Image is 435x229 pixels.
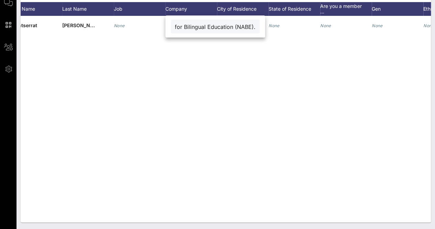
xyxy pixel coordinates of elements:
div: Last Name [62,2,114,16]
div: State of Residence [269,2,320,16]
i: None [423,23,434,28]
i: None [320,23,331,28]
div: First Name [11,2,62,16]
span: [PERSON_NAME] [62,22,103,28]
i: None [372,23,383,28]
span: Montserrat [11,22,37,28]
div: Are you a member … [320,2,372,16]
div: Job [114,2,165,16]
div: City of Residence [217,2,269,16]
div: Company [165,2,217,16]
i: None [114,23,125,28]
i: None [269,23,280,28]
div: Gen [372,2,423,16]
